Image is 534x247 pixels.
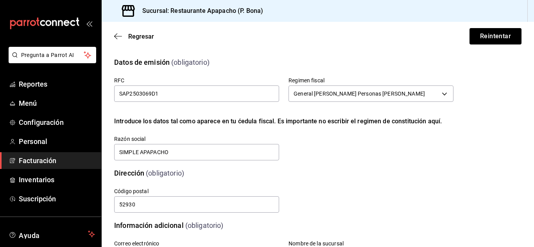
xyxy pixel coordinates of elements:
label: Código postal [114,188,279,194]
div: Introduce los datos tal como aparece en tu ćedula fiscal. Es importante no escribir el regimen de... [114,117,453,126]
div: Datos de emisión [114,57,170,68]
a: Pregunta a Parrot AI [5,57,96,65]
span: Reportes [19,79,95,89]
span: Inventarios [19,174,95,185]
span: Configuración [19,117,95,128]
label: RFC [114,78,279,83]
button: Regresar [114,33,154,40]
label: Regimen fiscal [289,78,453,83]
button: Pregunta a Parrot AI [9,47,96,63]
span: General [PERSON_NAME] Personas [PERSON_NAME] [294,90,425,98]
span: Facturación [19,155,95,166]
div: Dirección [114,168,144,178]
button: open_drawer_menu [86,20,92,27]
span: Menú [19,98,95,108]
span: Regresar [128,33,154,40]
label: Correo electrónico [114,241,279,246]
div: (obligatorio) [146,168,184,178]
button: Reintentar [469,28,521,44]
span: Ayuda [19,229,85,239]
div: (obligatorio) [171,57,210,68]
span: Suscripción [19,194,95,204]
h3: Sucursal: Restaurante Apapacho (P. Bona) [136,6,263,16]
input: Obligatorio [114,196,279,213]
div: Información adicional [114,220,184,231]
label: Nombre de la sucursal [289,241,453,246]
label: Razón social [114,136,279,142]
span: Pregunta a Parrot AI [21,51,84,59]
span: Personal [19,136,95,147]
div: (obligatorio) [185,220,224,231]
